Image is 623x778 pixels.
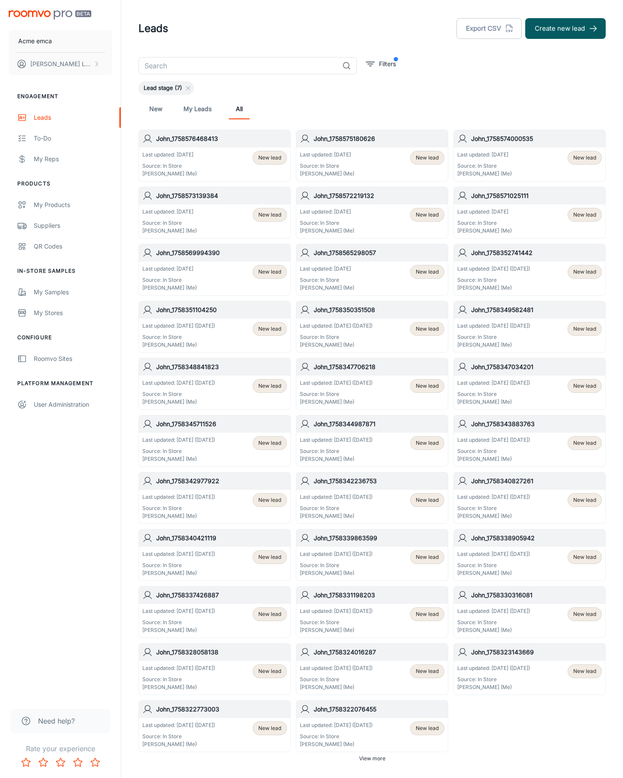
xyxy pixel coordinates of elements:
[138,415,291,467] a: John_1758345711526Last updated: [DATE] ([DATE])Source: In Store[PERSON_NAME] (Me)New lead
[258,211,281,219] span: New lead
[457,390,530,398] p: Source: In Store
[471,533,602,543] h6: John_1758338905942
[156,191,287,201] h6: John_1758573139384
[258,724,281,732] span: New lead
[156,705,287,714] h6: John_1758322773003
[300,504,373,512] p: Source: In Store
[156,419,287,429] h6: John_1758345711526
[9,10,91,19] img: Roomvo PRO Beta
[142,721,215,729] p: Last updated: [DATE] ([DATE])
[296,130,448,182] a: John_1758575180626Last updated: [DATE]Source: In Store[PERSON_NAME] (Me)New lead
[138,84,187,92] span: Lead stage (7)
[300,390,373,398] p: Source: In Store
[145,99,166,119] a: New
[314,533,444,543] h6: John_1758339863599
[573,154,596,162] span: New lead
[314,191,444,201] h6: John_1758572219132
[314,305,444,315] h6: John_1758350351508
[138,586,291,638] a: John_1758337426887Last updated: [DATE] ([DATE])Source: In Store[PERSON_NAME] (Me)New lead
[457,219,512,227] p: Source: In Store
[457,683,530,691] p: [PERSON_NAME] (Me)
[156,476,287,486] h6: John_1758342977922
[453,586,606,638] a: John_1758330316081Last updated: [DATE] ([DATE])Source: In Store[PERSON_NAME] (Me)New lead
[457,436,530,444] p: Last updated: [DATE] ([DATE])
[314,362,444,372] h6: John_1758347706218
[258,382,281,390] span: New lead
[138,244,291,296] a: John_1758569994390Last updated: [DATE]Source: In Store[PERSON_NAME] (Me)New lead
[457,322,530,330] p: Last updated: [DATE] ([DATE])
[453,187,606,239] a: John_1758571025111Last updated: [DATE]Source: In Store[PERSON_NAME] (Me)New lead
[300,619,373,626] p: Source: In Store
[156,248,287,258] h6: John_1758569994390
[142,333,215,341] p: Source: In Store
[356,752,389,765] button: View more
[142,740,215,748] p: [PERSON_NAME] (Me)
[453,529,606,581] a: John_1758338905942Last updated: [DATE] ([DATE])Source: In Store[PERSON_NAME] (Me)New lead
[156,305,287,315] h6: John_1758351104250
[300,561,373,569] p: Source: In Store
[359,755,385,762] span: View more
[138,130,291,182] a: John_1758576468413Last updated: [DATE]Source: In Store[PERSON_NAME] (Me)New lead
[296,415,448,467] a: John_1758344987871Last updated: [DATE] ([DATE])Source: In Store[PERSON_NAME] (Me)New lead
[416,610,439,618] span: New lead
[457,455,530,463] p: [PERSON_NAME] (Me)
[300,162,354,170] p: Source: In Store
[457,170,512,178] p: [PERSON_NAME] (Me)
[300,512,373,520] p: [PERSON_NAME] (Me)
[300,265,354,273] p: Last updated: [DATE]
[138,57,339,74] input: Search
[416,325,439,333] span: New lead
[296,301,448,353] a: John_1758350351508Last updated: [DATE] ([DATE])Source: In Store[PERSON_NAME] (Me)New lead
[457,284,530,292] p: [PERSON_NAME] (Me)
[416,553,439,561] span: New lead
[9,30,112,52] button: Acme emca
[300,664,373,672] p: Last updated: [DATE] ([DATE])
[156,533,287,543] h6: John_1758340421119
[7,743,114,754] p: Rate your experience
[142,162,197,170] p: Source: In Store
[156,134,287,143] h6: John_1758576468413
[34,242,112,251] div: QR Codes
[69,754,87,771] button: Rate 4 star
[416,154,439,162] span: New lead
[573,211,596,219] span: New lead
[142,208,197,216] p: Last updated: [DATE]
[453,130,606,182] a: John_1758574000535Last updated: [DATE]Source: In Store[PERSON_NAME] (Me)New lead
[453,472,606,524] a: John_1758340827261Last updated: [DATE] ([DATE])Source: In Store[PERSON_NAME] (Me)New lead
[34,154,112,164] div: My Reps
[416,496,439,504] span: New lead
[142,341,215,349] p: [PERSON_NAME] (Me)
[314,419,444,429] h6: John_1758344987871
[142,265,197,273] p: Last updated: [DATE]
[34,200,112,210] div: My Products
[416,724,439,732] span: New lead
[34,134,112,143] div: To-do
[314,647,444,657] h6: John_1758324016287
[471,362,602,372] h6: John_1758347034201
[296,244,448,296] a: John_1758565298057Last updated: [DATE]Source: In Store[PERSON_NAME] (Me)New lead
[300,447,373,455] p: Source: In Store
[314,476,444,486] h6: John_1758342236753
[457,664,530,672] p: Last updated: [DATE] ([DATE])
[471,191,602,201] h6: John_1758571025111
[142,561,215,569] p: Source: In Store
[300,455,373,463] p: [PERSON_NAME] (Me)
[34,308,112,318] div: My Stores
[364,57,398,71] button: filter
[573,268,596,276] span: New lead
[457,493,530,501] p: Last updated: [DATE] ([DATE])
[300,683,373,691] p: [PERSON_NAME] (Me)
[300,208,354,216] p: Last updated: [DATE]
[142,493,215,501] p: Last updated: [DATE] ([DATE])
[300,740,373,748] p: [PERSON_NAME] (Me)
[258,610,281,618] span: New lead
[258,496,281,504] span: New lead
[300,284,354,292] p: [PERSON_NAME] (Me)
[300,276,354,284] p: Source: In Store
[17,754,35,771] button: Rate 1 star
[300,550,373,558] p: Last updated: [DATE] ([DATE])
[457,607,530,615] p: Last updated: [DATE] ([DATE])
[457,569,530,577] p: [PERSON_NAME] (Me)
[573,496,596,504] span: New lead
[229,99,250,119] a: All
